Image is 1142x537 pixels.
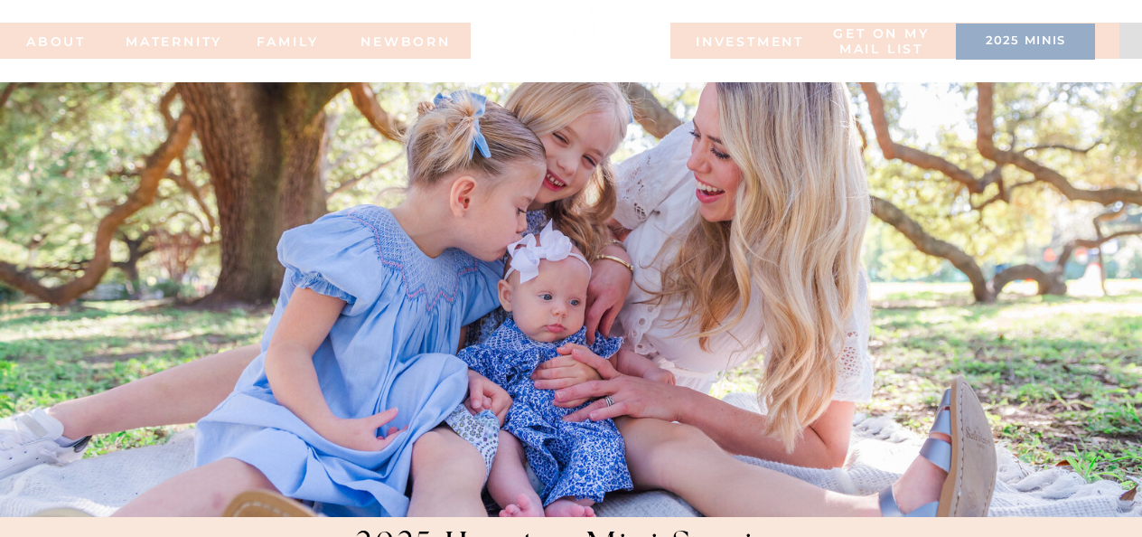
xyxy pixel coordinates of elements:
a: 2025 minis [965,33,1086,52]
a: ABOUT [6,34,106,47]
a: INVESTMENT [696,34,786,47]
a: MATERNITY [126,34,198,47]
a: NEWBORN [354,34,457,47]
a: FAMILy [251,34,323,47]
a: Get on my MAIL list [830,26,932,58]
